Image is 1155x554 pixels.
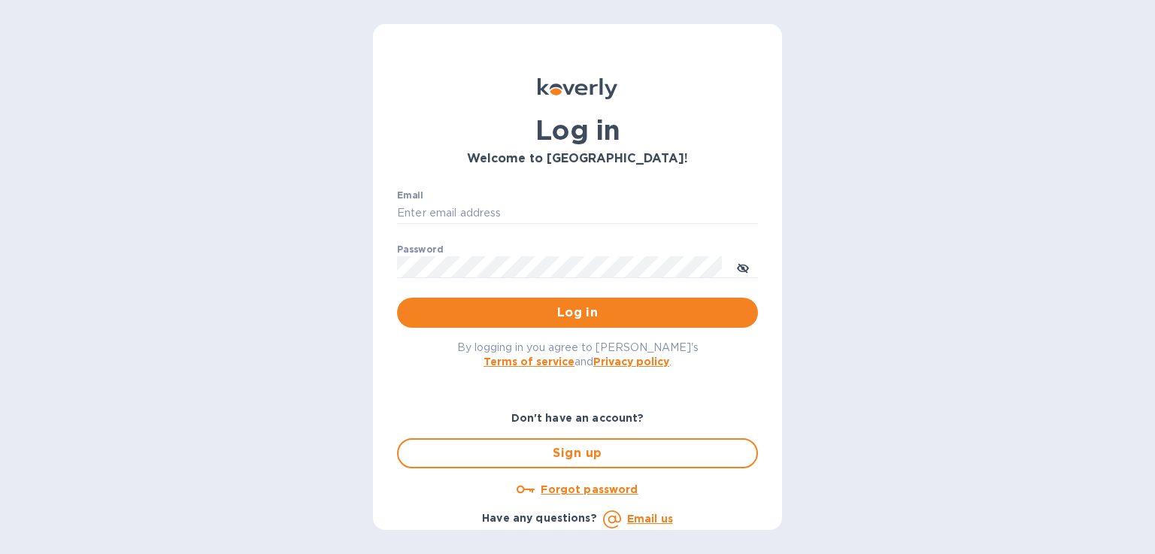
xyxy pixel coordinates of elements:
[397,438,758,468] button: Sign up
[397,245,443,254] label: Password
[538,78,617,99] img: Koverly
[593,356,669,368] a: Privacy policy
[409,304,746,322] span: Log in
[511,412,644,424] b: Don't have an account?
[397,298,758,328] button: Log in
[397,202,758,225] input: Enter email address
[397,114,758,146] h1: Log in
[484,356,574,368] a: Terms of service
[397,152,758,166] h3: Welcome to [GEOGRAPHIC_DATA]!
[411,444,744,462] span: Sign up
[728,252,758,282] button: toggle password visibility
[397,191,423,200] label: Email
[457,341,699,368] span: By logging in you agree to [PERSON_NAME]'s and .
[541,483,638,495] u: Forgot password
[482,512,597,524] b: Have any questions?
[627,513,673,525] a: Email us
